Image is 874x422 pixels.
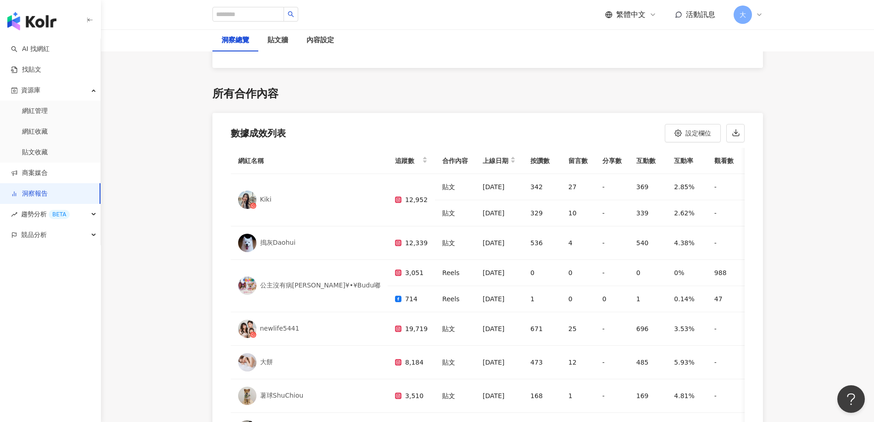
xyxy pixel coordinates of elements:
div: 1 [530,293,554,304]
div: [DATE] [483,181,516,192]
iframe: Help Scout Beacon - Open [837,385,865,413]
div: - [602,237,622,248]
a: 找貼文 [11,65,41,74]
div: 485 [636,357,660,368]
div: 4.38% [674,237,700,248]
button: 設定欄位 [665,124,721,142]
div: Reels [442,267,468,278]
div: 0 [636,267,660,278]
div: 696 [636,323,660,334]
div: Reels [442,293,468,304]
div: - [602,208,622,219]
div: 5.93% [674,357,700,368]
div: - [714,390,738,401]
div: 3.53% [674,323,700,334]
div: 貼文 [442,237,468,248]
div: 0.14% [674,293,700,304]
div: - [714,357,738,368]
div: [DATE] [483,390,516,401]
div: - [602,357,622,368]
span: 繁體中文 [616,10,646,20]
div: 洞察總覽 [222,35,249,46]
div: - [602,390,622,401]
th: 分享數 [595,148,629,174]
div: 3,051 [395,267,428,278]
img: KOL Avatar [238,320,256,338]
div: 2.85% [674,181,700,192]
div: - [714,181,738,192]
div: 2.62% [674,208,700,219]
div: BETA [49,210,70,219]
span: search [288,11,294,17]
div: [DATE] [483,293,516,304]
div: [DATE] [483,267,516,278]
div: 25 [568,323,588,334]
div: 貼文 [442,181,468,192]
a: 洞察報告 [11,189,48,198]
div: - [714,208,738,219]
div: 339 [636,208,660,219]
th: 互動數 [629,148,667,174]
div: 貼文 [442,390,468,401]
div: 12,952 [395,194,428,205]
span: 追蹤數 [395,155,420,166]
img: KOL Avatar [238,191,256,209]
th: 合作內容 [435,148,475,174]
div: 27 [568,181,588,192]
th: 觀看數 [707,148,745,174]
div: newlife5441 [260,324,300,333]
div: [DATE] [483,208,516,219]
div: 貼文 [442,208,468,219]
span: 活動訊息 [686,10,715,19]
div: 369 [636,181,660,192]
div: 19,719 [395,323,428,334]
div: - [714,323,738,334]
th: 追蹤數 [388,148,435,174]
img: KOL Avatar [238,276,256,295]
div: 內容設定 [306,35,334,46]
img: KOL Avatar [238,387,256,405]
div: 4.81% [674,390,700,401]
div: 12,339 [395,237,428,248]
img: KOL Avatar [238,234,256,252]
div: 0 [530,267,554,278]
span: 資源庫 [21,80,40,101]
div: 1 [568,390,588,401]
a: 網紅管理 [22,107,48,116]
th: 上線日期 [475,148,523,174]
th: 留言數 [561,148,595,174]
div: 薯球ShuChiou [260,391,304,400]
div: 536 [530,237,554,248]
div: 8,184 [395,357,428,368]
span: 競品分析 [21,225,47,245]
div: 342 [530,181,554,192]
div: 貼文牆 [267,35,288,46]
div: 473 [530,357,554,368]
span: 大 [740,10,746,20]
div: 公主沒有病[PERSON_NAME]¥•¥Budu嘟 [260,281,381,290]
div: 671 [530,323,554,334]
div: 數據成效列表 [231,127,286,140]
div: 540 [636,237,660,248]
th: 按讚數 [523,148,561,174]
div: 貼文 [442,357,468,368]
div: 搗灰Daohui [260,238,296,248]
div: 47 [714,293,738,304]
div: 所有合作內容 [212,86,278,102]
div: [DATE] [483,237,516,248]
a: 網紅收藏 [22,127,48,136]
div: 12 [568,357,588,368]
div: 0% [674,267,700,278]
div: 4 [568,237,588,248]
div: 大餅 [260,358,273,367]
div: Kiki [260,195,272,204]
div: 714 [395,293,428,304]
th: 網紅名稱 [231,148,388,174]
span: rise [11,211,17,218]
div: 168 [530,390,554,401]
div: - [602,267,622,278]
img: KOL Avatar [238,353,256,371]
img: logo [7,12,56,30]
div: - [602,181,622,192]
div: [DATE] [483,357,516,368]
